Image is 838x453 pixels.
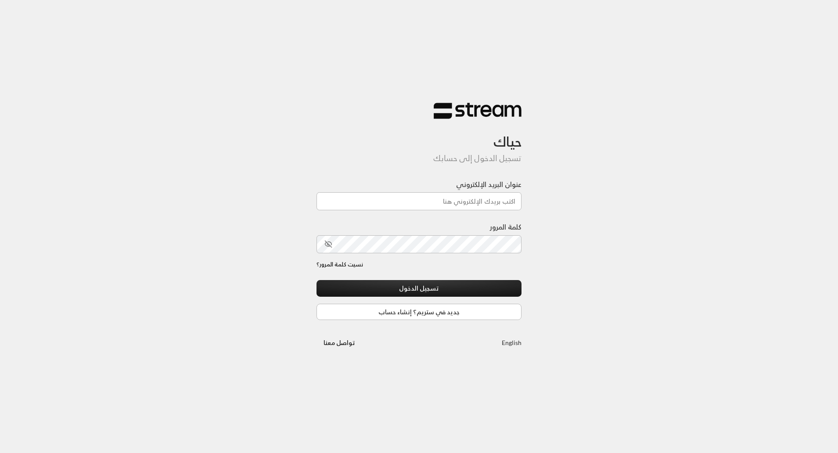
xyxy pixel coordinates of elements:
[456,179,522,190] label: عنوان البريد الإلكتروني
[502,334,522,351] a: English
[316,334,363,351] button: تواصل معنا
[316,192,522,210] input: اكتب بريدك الإلكتروني هنا
[321,237,336,252] button: toggle password visibility
[316,154,522,163] h5: تسجيل الدخول إلى حسابك
[434,102,522,119] img: Stream Logo
[316,280,522,296] button: تسجيل الدخول
[316,337,363,348] a: تواصل معنا
[316,260,363,269] a: نسيت كلمة المرور؟
[316,119,522,150] h3: حياك
[316,304,522,320] a: جديد في ستريم؟ إنشاء حساب
[490,222,522,232] label: كلمة المرور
